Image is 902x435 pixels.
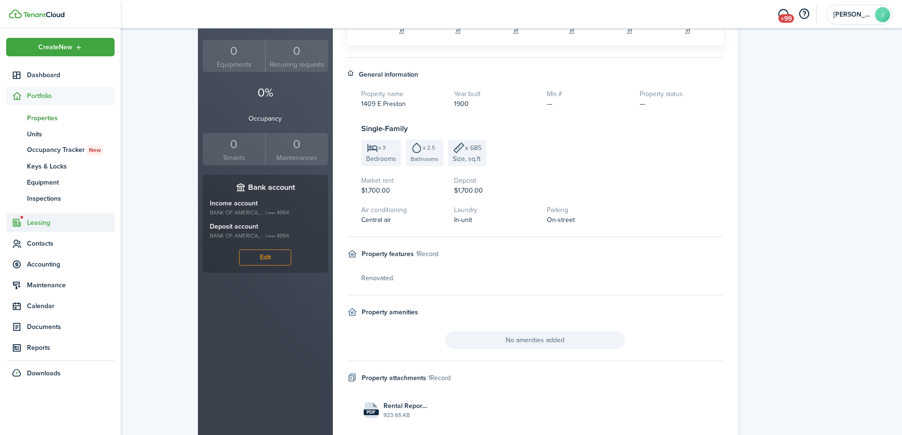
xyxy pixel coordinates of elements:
[411,155,438,163] span: Bathrooms
[248,182,295,194] h3: Bank account
[378,145,386,151] span: x 3
[640,89,723,99] h5: Property status
[27,218,115,228] span: Leasing
[416,249,438,259] small: 1 Record
[27,280,115,290] span: Maintenance
[364,409,379,415] file-extension: pdf
[423,145,435,151] span: x 2.5
[361,273,723,283] div: Renovated.
[27,194,115,204] span: Inspections
[454,89,537,99] h5: Year built
[268,60,326,70] small: Recurring requests
[384,411,428,419] file-size: 923.65 KB
[27,368,61,378] span: Downloads
[205,135,263,153] div: 0
[27,301,115,311] span: Calendar
[361,176,445,186] h5: Market rent
[547,215,575,225] span: On-street
[361,186,390,195] span: $1,700.00
[547,99,553,109] span: —
[361,215,391,225] span: Central air
[429,373,451,383] small: 1 Record
[210,208,321,217] small: BANK OF AMERICA,... | •••• 4954
[445,331,625,349] span: No amenities added
[239,249,291,266] button: Edit
[27,70,115,80] span: Dashboard
[6,174,115,190] a: Equipment
[23,12,64,18] img: TenantCloud
[454,99,469,109] span: 1900
[27,239,115,249] span: Contacts
[265,40,328,72] a: 0 Recurring requests
[454,215,472,225] span: In-unit
[268,153,326,163] small: Maintenances
[361,99,406,109] span: 1409 E Preston
[27,161,115,171] span: Keys & Locks
[6,338,115,357] a: Reports
[27,145,115,155] span: Occupancy Tracker
[6,158,115,174] a: Keys & Locks
[27,129,115,139] span: Units
[203,40,266,72] a: 0Equipments
[364,402,379,418] file-icon: File
[796,6,812,22] button: Open resource center
[875,7,890,22] avatar-text: J
[9,9,22,18] img: TenantCloud
[361,89,445,99] h5: Property name
[6,126,115,142] a: Units
[27,259,115,269] span: Accounting
[203,84,328,102] p: 0%
[547,205,630,215] h5: Parking
[362,307,418,317] h4: Property amenities
[205,42,263,60] div: 0
[362,373,426,383] h4: Property attachments
[547,89,630,99] h5: Mls #
[203,133,266,166] a: 0Tenants
[27,113,115,123] span: Properties
[205,60,263,70] small: Equipments
[268,42,326,60] div: 0
[366,154,396,164] span: Bedrooms
[210,222,321,231] p: Deposit account
[453,154,481,164] span: Size, sq.ft
[210,231,321,240] small: BANK OF AMERICA,... | •••• 4954
[265,133,328,166] a: 0Maintenances
[362,249,414,259] h4: Property features
[6,66,115,84] a: Dashboard
[778,14,794,23] span: +99
[465,143,482,153] span: x 685
[210,198,321,208] p: Income account
[6,190,115,206] a: Inspections
[205,153,263,163] small: Tenants
[27,91,115,101] span: Portfolio
[268,135,326,153] div: 0
[6,142,115,158] a: Occupancy TrackerNew
[27,178,115,187] span: Equipment
[361,205,445,215] h5: Air conditioning
[774,2,792,27] a: Messaging
[359,70,418,80] h4: General information
[454,186,483,195] span: $1,700.00
[640,99,645,109] span: —
[27,343,115,353] span: Reports
[89,146,101,154] span: New
[384,401,428,411] span: Rental Report.pdf
[361,123,723,135] h3: Single-Family
[38,44,72,51] span: Create New
[454,205,537,215] h5: Laundry
[6,110,115,126] a: Properties
[6,38,115,56] button: Open menu
[27,322,115,332] span: Documents
[203,114,328,124] p: Occupancy
[454,176,537,186] h5: Deposit
[833,11,871,18] span: Jasmine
